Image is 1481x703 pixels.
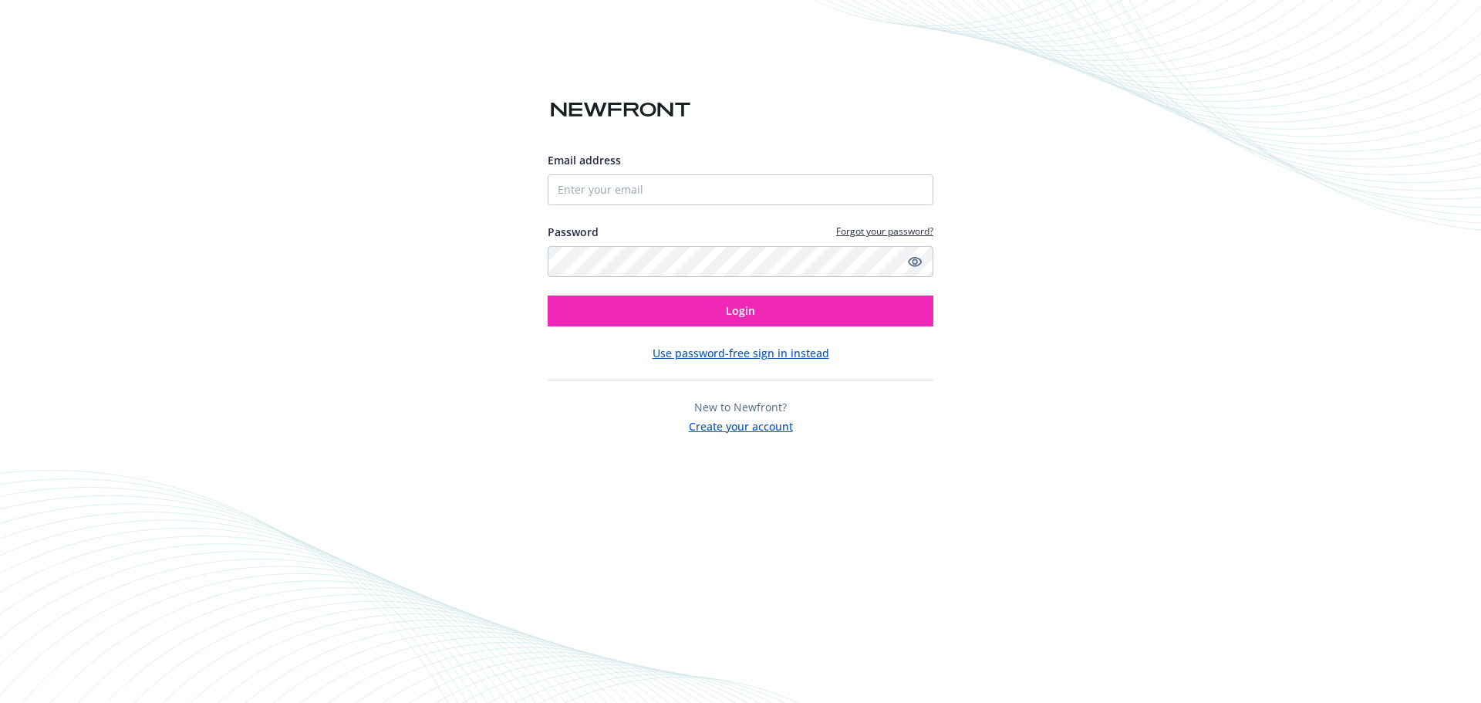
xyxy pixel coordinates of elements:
[548,296,933,326] button: Login
[906,252,924,271] a: Show password
[548,153,621,167] span: Email address
[836,225,933,238] a: Forgot your password?
[548,246,933,277] input: Enter your password
[548,224,599,240] label: Password
[726,303,755,318] span: Login
[548,174,933,205] input: Enter your email
[548,96,693,123] img: Newfront logo
[653,345,829,361] button: Use password-free sign in instead
[689,415,793,434] button: Create your account
[694,400,787,414] span: New to Newfront?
